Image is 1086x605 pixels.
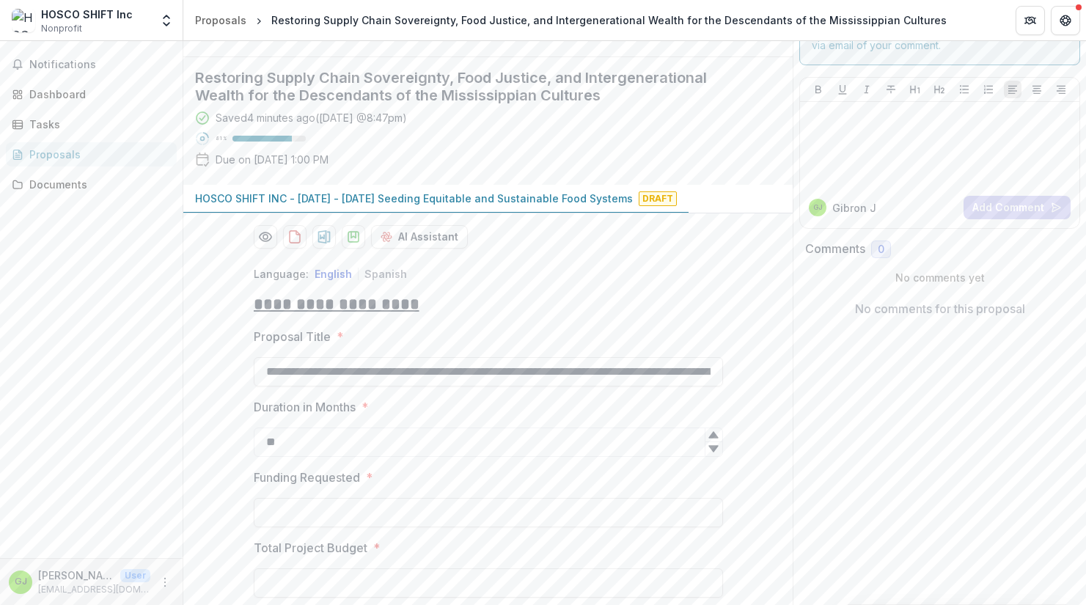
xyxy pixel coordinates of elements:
button: Get Help [1051,6,1080,35]
p: Duration in Months [254,398,356,416]
button: Open entity switcher [156,6,177,35]
p: Funding Requested [254,469,360,486]
button: AI Assistant [371,225,468,249]
p: User [120,569,150,582]
span: Nonprofit [41,22,82,35]
button: download-proposal [312,225,336,249]
h2: Restoring Supply Chain Sovereignty, Food Justice, and Intergenerational Wealth for the Descendant... [195,69,757,104]
h2: Comments [805,242,865,256]
div: Restoring Supply Chain Sovereignty, Food Justice, and Intergenerational Wealth for the Descendant... [271,12,947,28]
div: Saved 4 minutes ago ( [DATE] @ 8:47pm ) [216,110,407,125]
p: Gibron J [832,200,876,216]
a: Proposals [6,142,177,166]
button: Align Left [1004,81,1021,98]
div: Documents [29,177,165,192]
div: Proposals [195,12,246,28]
button: Bullet List [955,81,973,98]
a: Tasks [6,112,177,136]
p: Proposal Title [254,328,331,345]
img: HOSCO SHIFT Inc [12,9,35,32]
p: Due on [DATE] 1:00 PM [216,152,329,167]
p: [PERSON_NAME] [38,568,114,583]
button: Align Right [1052,81,1070,98]
button: Spanish [364,268,407,280]
div: Dashboard [29,87,165,102]
div: Gibron Jones [813,204,823,211]
a: Dashboard [6,82,177,106]
button: Strike [882,81,900,98]
button: More [156,573,174,591]
a: Proposals [189,10,252,31]
p: HOSCO SHIFT INC - [DATE] - [DATE] Seeding Equitable and Sustainable Food Systems [195,191,633,206]
button: Heading 2 [931,81,948,98]
p: Language: [254,266,309,282]
button: English [315,268,352,280]
button: Italicize [858,81,876,98]
button: Underline [834,81,851,98]
button: Ordered List [980,81,997,98]
button: Preview 816360e7-2972-438f-a420-21347830746b-0.pdf [254,225,277,249]
button: Heading 1 [906,81,924,98]
p: 81 % [216,133,227,144]
p: Total Project Budget [254,539,367,557]
div: Proposals [29,147,165,162]
button: download-proposal [283,225,307,249]
nav: breadcrumb [189,10,953,31]
button: Align Center [1028,81,1046,98]
div: Gibron Jones [15,577,27,587]
button: Partners [1016,6,1045,35]
span: 0 [878,243,884,256]
p: No comments yet [805,270,1074,285]
span: Notifications [29,59,171,71]
button: download-proposal [342,225,365,249]
button: Add Comment [964,196,1071,219]
div: HOSCO SHIFT Inc [41,7,133,22]
p: No comments for this proposal [855,300,1025,318]
button: Bold [810,81,827,98]
div: Tasks [29,117,165,132]
p: [EMAIL_ADDRESS][DOMAIN_NAME] [38,583,150,596]
span: Draft [639,191,677,206]
a: Documents [6,172,177,197]
button: Notifications [6,53,177,76]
